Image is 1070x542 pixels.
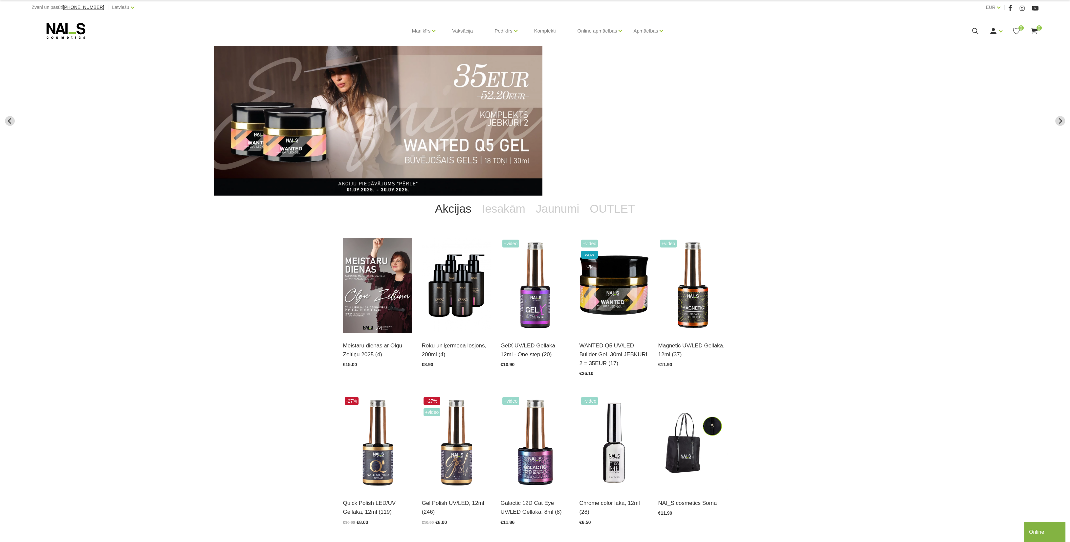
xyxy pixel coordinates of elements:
[501,238,570,333] img: Trīs vienā - bāze, tonis, tops (trausliem nagiem vēlams papildus lietot bāzi). Ilgnoturīga un int...
[579,520,591,525] span: €6.50
[579,238,648,333] img: Gels WANTED NAILS cosmetics tehniķu komanda ir radījusi gelu, kas ilgi jau ir katra meistara mekl...
[579,499,648,516] a: Chrome color laka, 12ml (28)
[112,3,129,11] a: Latviešu
[1055,116,1065,126] button: Next slide
[447,15,478,47] a: Vaksācija
[658,362,672,367] span: €11.90
[345,397,359,405] span: -27%
[343,499,412,516] a: Quick Polish LED/UV Gellaka, 12ml (119)
[343,238,412,333] img: ✨ Meistaru dienas ar Olgu Zeltiņu 2025 ✨🍂 RUDENS / Seminārs manikīra meistariem 🍂📍 Liepāja – 7. o...
[1012,27,1020,35] a: 0
[107,3,109,12] span: |
[32,3,104,12] div: Zvani un pasūti
[343,395,412,490] img: Ātri, ērti un vienkārši!Intensīvi pigmentēta gellaka, kas perfekti klājas arī vienā slānī, tādā v...
[424,408,441,416] span: +Video
[658,341,727,359] a: Magnetic UV/LED Gellaka, 12ml (37)
[581,397,598,405] span: +Video
[633,18,658,44] a: Apmācības
[494,18,512,44] a: Pedikīrs
[5,116,15,126] button: Previous slide
[214,46,856,196] li: 5 of 14
[422,238,491,333] img: BAROJOŠS roku un ķermeņa LOSJONSBALI COCONUT barojošs roku un ķermeņa losjons paredzēts jebkura t...
[412,18,431,44] a: Manikīrs
[658,395,727,490] img: Ērta, eleganta, izturīga soma ar NAI_S cosmetics logo.Izmērs: 38 x 46 x 14 cm...
[435,520,447,525] span: €8.00
[658,499,727,507] a: NAI_S cosmetics Soma
[581,262,598,270] span: top
[581,240,598,247] span: +Video
[343,520,355,525] span: €10.90
[502,397,519,405] span: +Video
[986,3,995,11] a: EUR
[422,499,491,516] a: Gel Polish UV/LED, 12ml (246)
[658,238,727,333] img: Ilgnoturīga gellaka, kas sastāv no metāla mikrodaļiņām, kuras īpaša magnēta ietekmē var pārvērst ...
[1018,25,1024,31] span: 0
[577,18,617,44] a: Online apmācības
[63,5,104,10] a: [PHONE_NUMBER]
[430,196,477,222] a: Akcijas
[343,341,412,359] a: Meistaru dienas ar Olgu Zeltiņu 2025 (4)
[579,341,648,368] a: WANTED Q5 UV/LED Builder Gel, 30ml JEBKURI 2 = 35EUR (17)
[1004,3,1005,12] span: |
[422,341,491,359] a: Roku un ķermeņa losjons, 200ml (4)
[501,362,515,367] span: €10.90
[422,395,491,490] img: Ilgnoturīga, intensīvi pigmentēta gellaka. Viegli klājas, lieliski žūst, nesaraujas, neatkāpjas n...
[343,362,357,367] span: €15.00
[579,395,648,490] img: Paredzēta hromēta jeb spoguļspīduma efekta veidošanai uz pilnas naga plātnes vai atsevišķiem diza...
[422,520,434,525] span: €10.90
[501,341,570,359] a: GelX UV/LED Gellaka, 12ml - One step (20)
[422,362,433,367] span: €8.90
[357,520,368,525] span: €8.00
[658,510,672,516] span: €11.90
[501,520,515,525] span: €11.86
[502,240,519,247] span: +Video
[424,397,441,405] span: -27%
[1030,27,1038,35] a: 0
[584,196,640,222] a: OUTLET
[529,15,561,47] a: Komplekti
[501,395,570,490] img: Daudzdimensionāla magnētiskā gellaka, kas satur smalkas, atstarojošas hroma daļiņas. Ar īpaša mag...
[581,251,598,259] span: wow
[579,371,594,376] span: €26.10
[1024,521,1067,542] iframe: chat widget
[660,240,677,247] span: +Video
[1037,25,1042,31] span: 0
[501,499,570,516] a: Galactic 12D Cat Eye UV/LED Gellaka, 8ml (8)
[531,196,584,222] a: Jaunumi
[477,196,531,222] a: Iesakām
